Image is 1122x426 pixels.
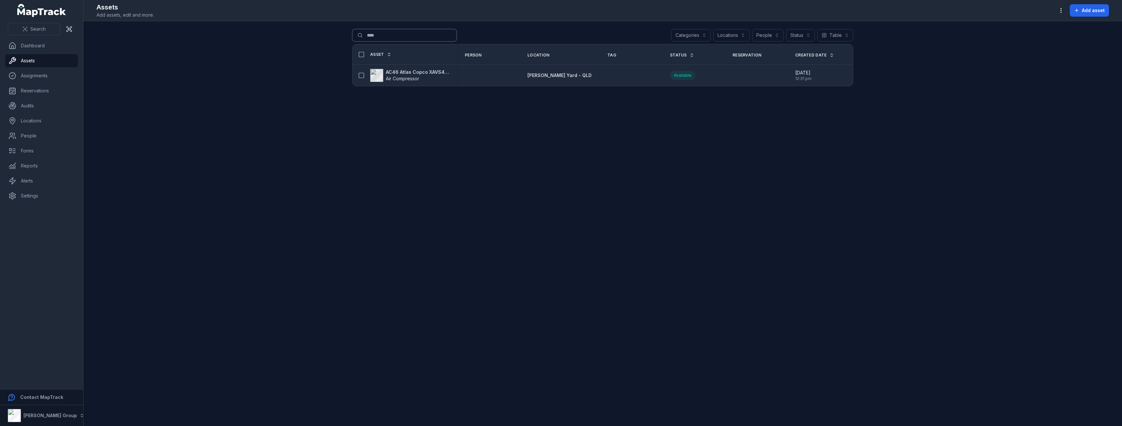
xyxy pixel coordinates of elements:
a: [PERSON_NAME] Yard - QLD [527,72,592,79]
a: Alerts [5,174,78,187]
span: Search [30,26,46,32]
button: Search [8,23,60,35]
button: Locations [713,29,750,41]
span: Created Date [795,53,827,58]
span: Tag [607,53,616,58]
span: Asset [370,52,384,57]
a: Created Date [795,53,834,58]
button: Categories [671,29,711,41]
span: [PERSON_NAME] Yard - QLD [527,72,592,78]
a: AC46 Atlas Copco XAVS450Air Compressor [370,69,449,82]
span: 12:31 pm [795,76,811,81]
strong: AC46 Atlas Copco XAVS450 [386,69,449,75]
time: 8/21/2025, 12:31:13 PM [795,70,811,81]
span: Reservation [733,53,761,58]
a: Reservations [5,84,78,97]
strong: Contact MapTrack [20,394,63,400]
button: People [752,29,783,41]
span: [DATE] [795,70,811,76]
div: Available [670,71,695,80]
a: Reports [5,159,78,172]
a: People [5,129,78,142]
a: Assignments [5,69,78,82]
span: Air Compressor [386,76,419,81]
span: Status [670,53,687,58]
h2: Assets [97,3,154,12]
a: Forms [5,144,78,157]
a: Status [670,53,694,58]
a: Asset [370,52,391,57]
button: Add asset [1070,4,1109,17]
button: Status [786,29,815,41]
span: Add assets, edit and more. [97,12,154,18]
a: Assets [5,54,78,67]
strong: [PERSON_NAME] Group [23,413,77,418]
a: Settings [5,189,78,202]
a: Audits [5,99,78,112]
a: Dashboard [5,39,78,52]
button: Table [817,29,853,41]
a: MapTrack [17,4,66,17]
span: Location [527,53,549,58]
span: Person [465,53,482,58]
a: Locations [5,114,78,127]
span: Add asset [1082,7,1105,14]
